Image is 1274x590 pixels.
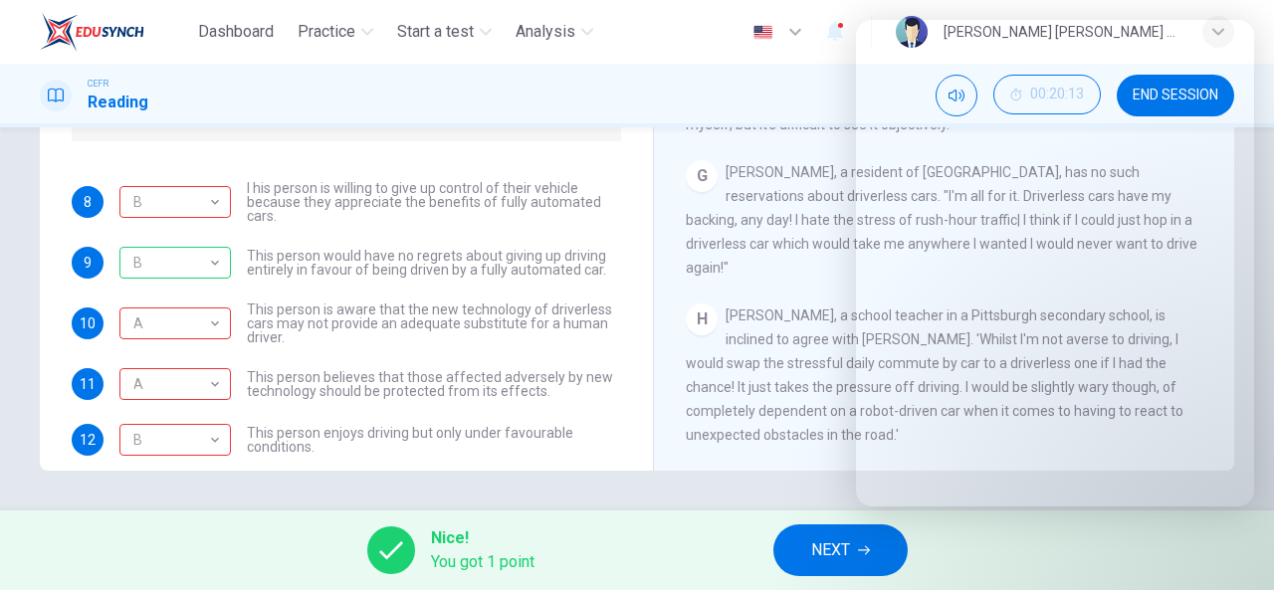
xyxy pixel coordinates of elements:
div: B [119,247,231,279]
span: This person would have no regrets about giving up driving entirely in favour of being driven by a... [247,249,621,277]
span: NEXT [811,536,850,564]
button: Start a test [389,14,500,50]
span: Analysis [516,20,575,44]
span: This person believes that those affected adversely by new technology should be protected from its... [247,370,621,398]
div: H [686,303,718,335]
span: 9 [84,256,92,270]
div: G [686,160,718,192]
iframe: Intercom live chat [856,20,1254,506]
img: EduSynch logo [40,12,144,52]
div: B [119,412,224,469]
div: B [119,368,231,400]
button: Practice [290,14,381,50]
span: 10 [80,316,96,330]
span: This person enjoys driving but only under favourable conditions. [247,426,621,454]
span: 8 [84,195,92,209]
span: 11 [80,377,96,391]
span: You got 1 point [431,550,534,574]
div: A [119,295,224,352]
div: A [119,356,224,413]
span: CEFR [88,77,108,91]
span: Practice [298,20,355,44]
span: [PERSON_NAME], a resident of [GEOGRAPHIC_DATA], has no such reservations about driverless cars. "... [686,164,1197,276]
button: NEXT [773,524,908,576]
span: Nice! [431,526,534,550]
div: C [119,424,231,456]
iframe: Intercom live chat [1206,522,1254,570]
span: I his person is willing to give up control of their vehicle because they appreciate the benefits ... [247,181,621,223]
button: Dashboard [190,14,282,50]
div: C [119,186,231,218]
img: Profile picture [896,16,928,48]
span: 12 [80,433,96,447]
div: B [119,174,224,231]
span: This person is aware that the new technology of driverless cars may not provide an adequate subst... [247,302,621,344]
img: en [750,25,775,40]
button: Analysis [508,14,601,50]
div: C [119,307,231,339]
h1: Reading [88,91,148,114]
span: Dashboard [198,20,274,44]
a: EduSynch logo [40,12,190,52]
span: Start a test [397,20,474,44]
div: B [119,235,224,292]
